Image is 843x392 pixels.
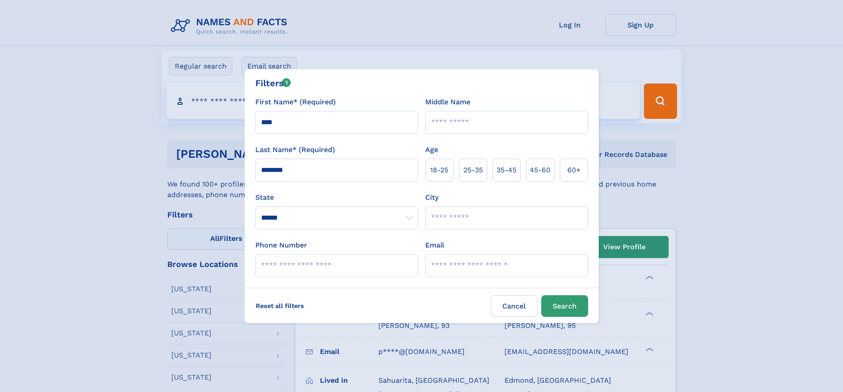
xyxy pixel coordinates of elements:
label: City [425,192,439,203]
button: Search [541,295,588,317]
label: Middle Name [425,97,470,107]
span: 25‑35 [463,165,483,175]
label: Reset all filters [250,295,310,316]
span: 45‑60 [530,165,550,175]
label: First Name* (Required) [255,97,336,107]
div: Filters [255,76,291,90]
span: 60+ [567,165,581,175]
label: Phone Number [255,240,307,251]
span: 35‑45 [497,165,516,175]
label: Age [425,145,438,155]
label: Last Name* (Required) [255,145,335,155]
label: State [255,192,418,203]
label: Cancel [491,295,538,317]
span: 18‑25 [430,165,448,175]
label: Email [425,240,444,251]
